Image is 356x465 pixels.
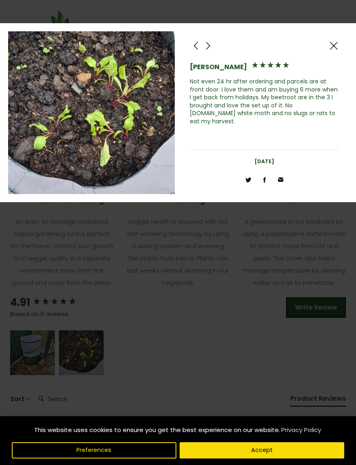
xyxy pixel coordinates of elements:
[328,39,340,52] div: Close
[251,61,290,71] div: 5 star rating
[12,442,176,458] button: Preferences
[242,173,254,186] div: Share Review on Twitter
[180,442,344,458] button: Accept
[202,39,214,52] div: Next Review
[275,173,287,186] a: Share Review via Email
[258,173,271,186] div: Share Review on Facebook
[34,426,280,434] span: This website uses cookies to ensure you get the best experience on our website.
[190,78,340,126] div: Not even 24 hr after ordering and parcels are at front door. I love them and am buying 6 more whe...
[190,158,340,165] div: [DATE]
[190,63,247,72] div: [PERSON_NAME]
[190,39,202,52] div: Previous Review
[280,423,322,437] a: Privacy Policy (opens in a new tab)
[8,31,175,194] img: Review Image - Vegebag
